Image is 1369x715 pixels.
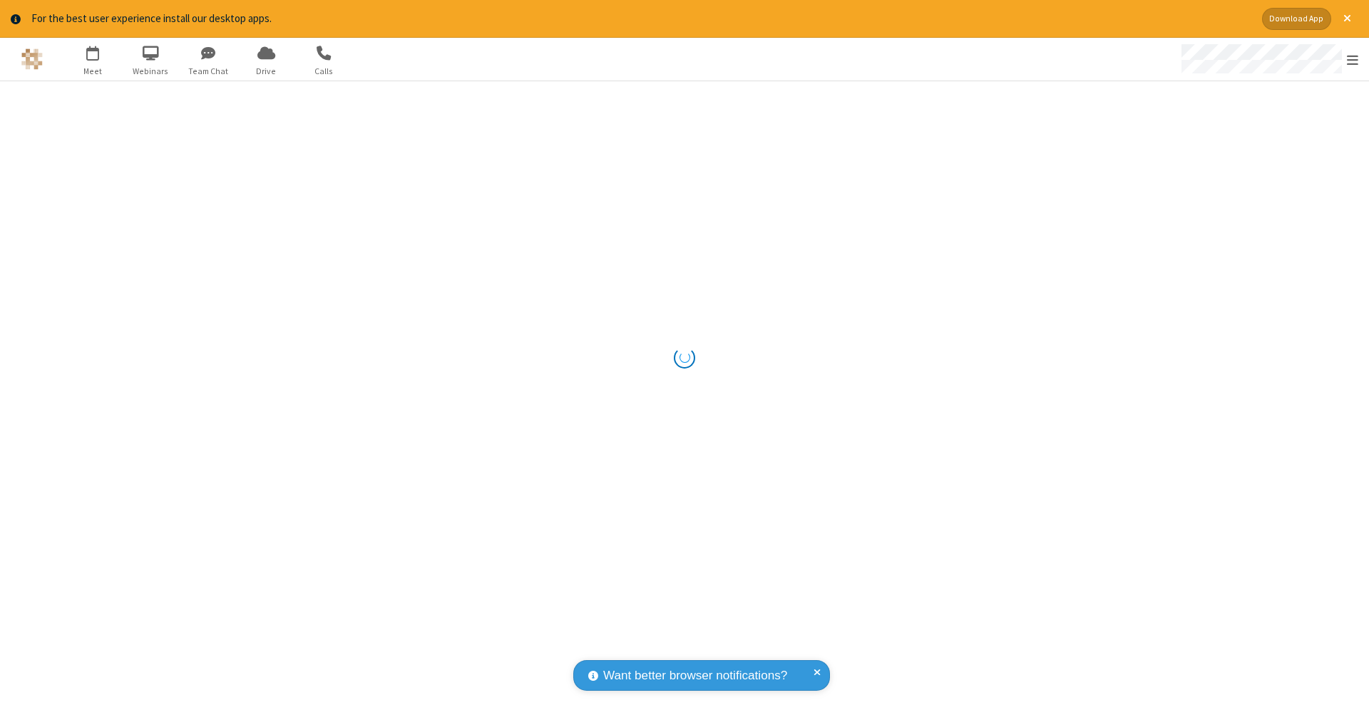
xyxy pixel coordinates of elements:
[1262,8,1331,30] button: Download App
[1336,8,1358,30] button: Close alert
[240,65,293,78] span: Drive
[21,48,43,70] img: QA Selenium DO NOT DELETE OR CHANGE
[31,11,1251,27] div: For the best user experience install our desktop apps.
[297,65,351,78] span: Calls
[5,38,58,81] button: Logo
[124,65,178,78] span: Webinars
[66,65,120,78] span: Meet
[603,667,787,685] span: Want better browser notifications?
[182,65,235,78] span: Team Chat
[1168,38,1369,81] div: Open menu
